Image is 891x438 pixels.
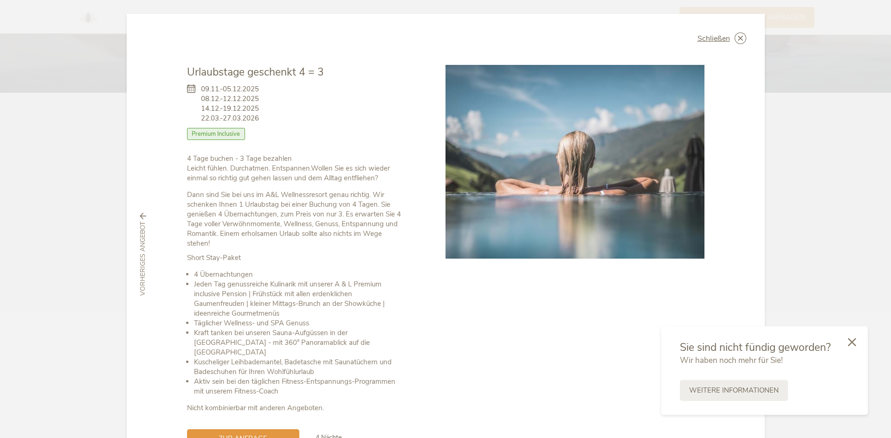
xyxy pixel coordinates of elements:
[187,190,404,248] p: Dann sind Sie bei uns im A&L Wellnessresort genau richtig. Wir schenken Ihnen 1 Urlaubstag bei ei...
[680,380,788,401] a: Weitere Informationen
[187,154,292,163] b: 4 Tage buchen - 3 Tage bezahlen
[187,128,245,140] span: Premium Inclusive
[187,154,404,183] p: Leicht fühlen. Durchatmen. Entspannen.
[689,386,779,395] span: Weitere Informationen
[680,355,783,366] span: Wir haben noch mehr für Sie!
[187,253,241,262] strong: Short Stay-Paket
[187,65,324,79] span: Urlaubstage geschenkt 4 = 3
[194,270,404,279] li: 4 Übernachtungen
[680,340,831,355] span: Sie sind nicht fündig geworden?
[187,164,390,183] strong: Wollen Sie es sich wieder einmal so richtig gut gehen lassen und dem Alltag entfliehen?
[445,65,704,259] img: Urlaubstage geschenkt 4 = 3
[201,84,259,123] span: 09.11.-05.12.2025 08.12.-12.12.2025 14.12.-19.12.2025 22.03.-27.03.2026
[194,279,404,318] li: Jeden Tag genussreiche Kulinarik mit unserer A & L Premium inclusive Pension | Frühstück mit alle...
[138,222,148,296] span: vorheriges Angebot
[697,35,730,42] span: Schließen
